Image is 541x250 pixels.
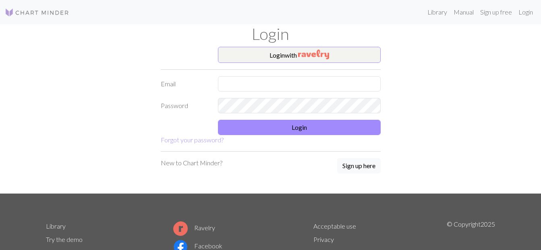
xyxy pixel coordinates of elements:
p: New to Chart Minder? [161,158,222,168]
img: Logo [5,8,69,17]
a: Try the demo [46,235,83,243]
a: Manual [450,4,477,20]
img: Ravelry [298,50,329,59]
button: Login [218,120,381,135]
a: Library [46,222,66,230]
a: Forgot your password? [161,136,224,144]
h1: Login [41,24,500,44]
a: Login [515,4,536,20]
a: Sign up here [337,158,381,174]
a: Library [424,4,450,20]
img: Ravelry logo [173,221,188,236]
a: Acceptable use [313,222,356,230]
label: Email [156,76,213,92]
label: Password [156,98,213,113]
a: Facebook [173,242,222,250]
button: Loginwith [218,47,381,63]
a: Ravelry [173,224,215,231]
button: Sign up here [337,158,381,173]
a: Sign up free [477,4,515,20]
a: Privacy [313,235,334,243]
